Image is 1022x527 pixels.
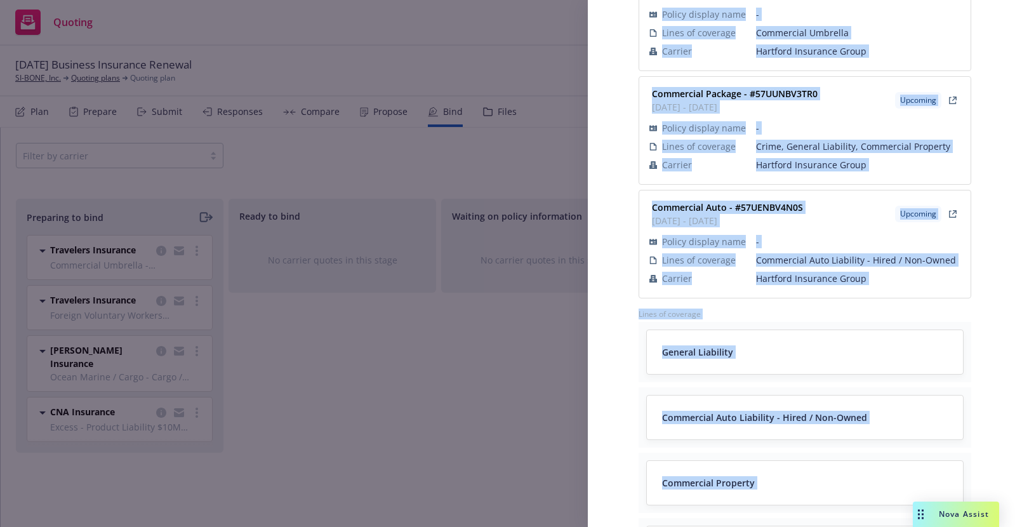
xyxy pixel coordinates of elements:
strong: Commercial Package - #57UUNBV3TR0 [652,88,818,100]
span: Lines of coverage [662,253,736,267]
span: Carrier [662,44,692,58]
span: [DATE] - [DATE] [652,214,803,227]
a: View Policy [945,93,960,108]
span: Lines of coverage [662,26,736,39]
span: - [756,8,960,21]
span: Lines of coverage [662,140,736,153]
div: Lines of coverage [639,309,701,319]
span: Commercial Auto Liability - Hired / Non-Owned [662,411,867,424]
span: - [756,121,960,135]
span: Nova Assist [939,509,989,519]
span: Crime, General Liability, Commercial Property [756,140,960,153]
span: Hartford Insurance Group [756,44,960,58]
span: - [756,235,960,248]
span: Hartford Insurance Group [756,272,960,285]
span: Policy display name [662,121,746,135]
span: [DATE] - [DATE] [652,100,818,114]
span: Carrier [662,158,692,171]
span: Carrier [662,272,692,285]
strong: Commercial Auto - #57UENBV4N0S [652,201,803,213]
span: Commercial Umbrella [756,26,960,39]
span: Commercial Auto Liability - Hired / Non-Owned [756,253,960,267]
span: General Liability [662,345,733,359]
span: Commercial Property [662,476,755,490]
div: Drag to move [913,502,929,527]
span: Policy display name [662,235,746,248]
button: Nova Assist [913,502,999,527]
span: Policy display name [662,8,746,21]
span: Upcoming [900,208,936,220]
span: Upcoming [900,95,936,106]
a: View Policy [945,206,960,222]
span: Hartford Insurance Group [756,158,960,171]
